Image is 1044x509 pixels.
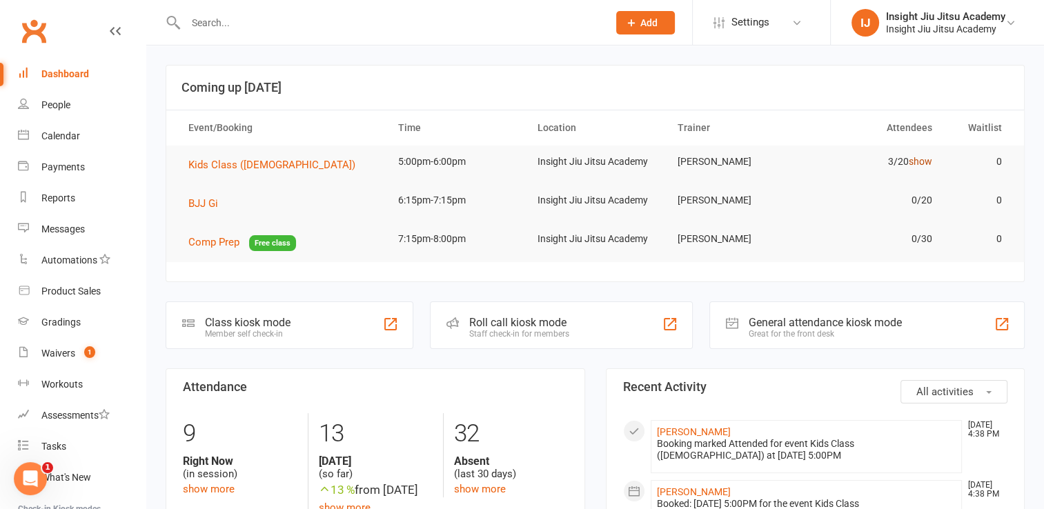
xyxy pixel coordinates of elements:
[805,146,945,178] td: 3/20
[183,455,297,468] strong: Right Now
[525,223,665,255] td: Insight Jiu Jitsu Academy
[900,380,1007,403] button: All activities
[84,346,95,358] span: 1
[41,223,85,234] div: Messages
[41,254,97,266] div: Automations
[665,223,805,255] td: [PERSON_NAME]
[41,161,85,172] div: Payments
[805,110,945,146] th: Attendees
[945,146,1014,178] td: 0
[18,59,146,90] a: Dashboard
[41,441,66,452] div: Tasks
[805,223,945,255] td: 0/30
[454,455,568,481] div: (last 30 days)
[657,486,731,497] a: [PERSON_NAME]
[183,455,297,481] div: (in session)
[41,317,81,328] div: Gradings
[616,11,675,34] button: Add
[18,400,146,431] a: Assessments
[183,483,235,495] a: show more
[176,110,386,146] th: Event/Booking
[18,431,146,462] a: Tasks
[188,159,355,171] span: Kids Class ([DEMOGRAPHIC_DATA])
[665,184,805,217] td: [PERSON_NAME]
[454,483,506,495] a: show more
[319,483,355,497] span: 13 %
[188,234,296,251] button: Comp PrepFree class
[886,23,1005,35] div: Insight Jiu Jitsu Academy
[18,183,146,214] a: Reports
[469,316,569,329] div: Roll call kiosk mode
[188,157,365,173] button: Kids Class ([DEMOGRAPHIC_DATA])
[18,462,146,493] a: What's New
[469,329,569,339] div: Staff check-in for members
[386,184,526,217] td: 6:15pm-7:15pm
[188,236,239,248] span: Comp Prep
[41,286,101,297] div: Product Sales
[386,110,526,146] th: Time
[14,462,47,495] iframe: Intercom live chat
[18,152,146,183] a: Payments
[623,380,1008,394] h3: Recent Activity
[319,455,433,468] strong: [DATE]
[17,14,51,48] a: Clubworx
[916,386,974,398] span: All activities
[961,481,1007,499] time: [DATE] 4:38 PM
[18,90,146,121] a: People
[657,438,956,461] div: Booking marked Attended for event Kids Class ([DEMOGRAPHIC_DATA]) at [DATE] 5:00PM
[525,110,665,146] th: Location
[41,192,75,203] div: Reports
[183,413,297,455] div: 9
[749,329,902,339] div: Great for the front desk
[961,421,1007,439] time: [DATE] 4:38 PM
[18,276,146,307] a: Product Sales
[181,81,1009,94] h3: Coming up [DATE]
[731,7,769,38] span: Settings
[18,338,146,369] a: Waivers 1
[657,426,731,437] a: [PERSON_NAME]
[205,316,290,329] div: Class kiosk mode
[41,472,91,483] div: What's New
[181,13,598,32] input: Search...
[749,316,902,329] div: General attendance kiosk mode
[386,146,526,178] td: 5:00pm-6:00pm
[42,462,53,473] span: 1
[205,329,290,339] div: Member self check-in
[525,146,665,178] td: Insight Jiu Jitsu Academy
[665,146,805,178] td: [PERSON_NAME]
[41,99,70,110] div: People
[319,481,433,499] div: from [DATE]
[249,235,296,251] span: Free class
[525,184,665,217] td: Insight Jiu Jitsu Academy
[454,413,568,455] div: 32
[945,223,1014,255] td: 0
[386,223,526,255] td: 7:15pm-8:00pm
[851,9,879,37] div: IJ
[640,17,658,28] span: Add
[18,369,146,400] a: Workouts
[319,455,433,481] div: (so far)
[188,197,218,210] span: BJJ Gi
[805,184,945,217] td: 0/20
[945,184,1014,217] td: 0
[183,380,568,394] h3: Attendance
[665,110,805,146] th: Trainer
[319,413,433,455] div: 13
[41,130,80,141] div: Calendar
[18,245,146,276] a: Automations
[18,307,146,338] a: Gradings
[454,455,568,468] strong: Absent
[18,214,146,245] a: Messages
[188,195,228,212] button: BJJ Gi
[41,410,110,421] div: Assessments
[41,68,89,79] div: Dashboard
[886,10,1005,23] div: Insight Jiu Jitsu Academy
[41,379,83,390] div: Workouts
[945,110,1014,146] th: Waitlist
[909,156,932,167] a: show
[18,121,146,152] a: Calendar
[41,348,75,359] div: Waivers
